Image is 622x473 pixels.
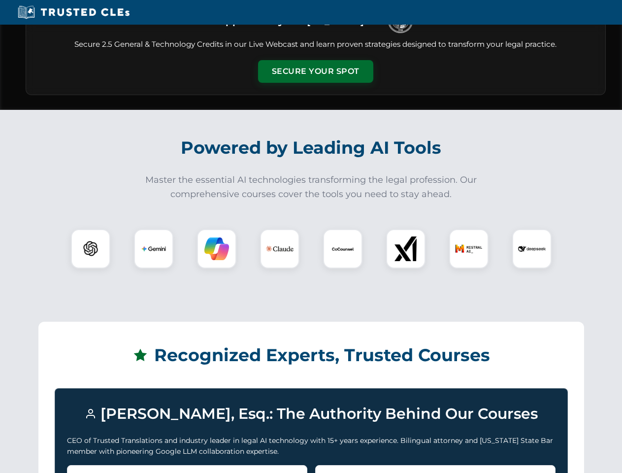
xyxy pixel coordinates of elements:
[38,39,593,50] p: Secure 2.5 General & Technology Credits in our Live Webcast and learn proven strategies designed ...
[15,5,132,20] img: Trusted CLEs
[197,229,236,269] div: Copilot
[139,173,484,202] p: Master the essential AI technologies transforming the legal profession. Our comprehensive courses...
[67,435,556,457] p: CEO of Trusted Translations and industry leader in legal AI technology with 15+ years experience....
[134,229,173,269] div: Gemini
[455,235,483,263] img: Mistral AI Logo
[141,236,166,261] img: Gemini Logo
[386,229,426,269] div: xAI
[258,60,373,83] button: Secure Your Spot
[512,229,552,269] div: DeepSeek
[76,235,105,263] img: ChatGPT Logo
[260,229,299,269] div: Claude
[518,235,546,263] img: DeepSeek Logo
[449,229,489,269] div: Mistral AI
[67,401,556,427] h3: [PERSON_NAME], Esq.: The Authority Behind Our Courses
[38,131,584,165] h2: Powered by Leading AI Tools
[71,229,110,269] div: ChatGPT
[204,236,229,261] img: Copilot Logo
[266,235,294,263] img: Claude Logo
[323,229,362,269] div: CoCounsel
[393,236,418,261] img: xAI Logo
[330,236,355,261] img: CoCounsel Logo
[55,338,568,372] h2: Recognized Experts, Trusted Courses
